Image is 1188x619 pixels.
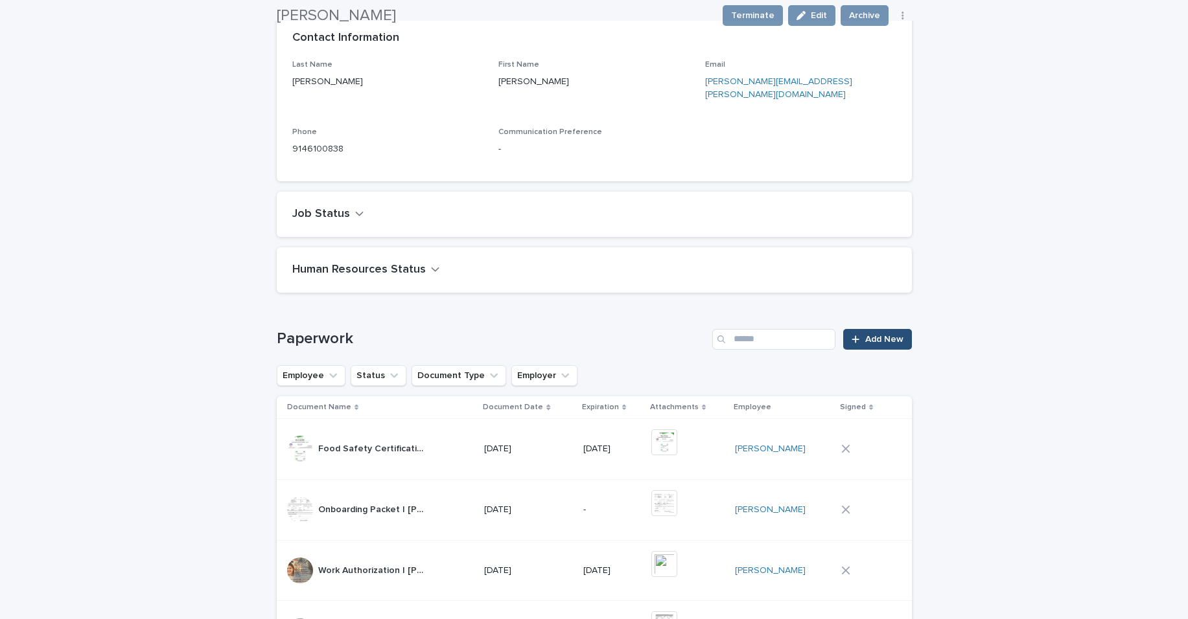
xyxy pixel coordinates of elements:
p: - [583,504,641,515]
p: Expiration [582,400,619,414]
button: Document Type [412,365,506,386]
a: [PERSON_NAME] [735,565,806,576]
button: Employee [277,365,345,386]
p: [DATE] [583,444,641,455]
button: Human Resources Status [292,263,440,277]
a: Add New [843,329,911,350]
p: Onboarding Packet | Gordon [318,502,429,515]
p: Food Safety Certification | Gordon [318,441,429,455]
span: Phone [292,128,317,136]
span: First Name [498,61,539,69]
button: Status [351,365,406,386]
p: Document Date [483,400,543,414]
span: Email [705,61,725,69]
p: [DATE] [484,444,572,455]
button: Edit [788,5,835,26]
h2: [PERSON_NAME] [277,6,396,25]
a: [PERSON_NAME] [735,504,806,515]
input: Search [712,329,835,350]
tr: Work Authorization | [PERSON_NAME]Work Authorization | [PERSON_NAME] [DATE][DATE][PERSON_NAME] [277,540,912,601]
p: - [498,142,690,156]
span: Add New [865,335,903,344]
p: Document Name [287,400,351,414]
button: Employer [511,365,577,386]
h2: Contact Information [292,31,399,45]
p: [DATE] [484,565,572,576]
span: Last Name [292,61,332,69]
h1: Paperwork [277,330,708,348]
p: Work Authorization | Gordon [318,563,429,576]
a: 9146100838 [292,144,344,153]
a: [PERSON_NAME][EMAIL_ADDRESS][PERSON_NAME][DOMAIN_NAME] [705,77,852,100]
span: Archive [849,9,880,22]
p: Employee [734,400,771,414]
p: [PERSON_NAME] [498,75,690,89]
p: Signed [840,400,866,414]
button: Archive [841,5,889,26]
h2: Job Status [292,207,350,221]
button: Terminate [723,5,783,26]
span: Communication Preference [498,128,602,136]
p: [DATE] [484,504,572,515]
tr: Food Safety Certification | [PERSON_NAME]Food Safety Certification | [PERSON_NAME] [DATE][DATE][P... [277,418,912,479]
p: Attachments [650,400,699,414]
button: Job Status [292,207,364,221]
h2: Human Resources Status [292,263,426,277]
p: [PERSON_NAME] [292,75,483,89]
tr: Onboarding Packet | [PERSON_NAME]Onboarding Packet | [PERSON_NAME] [DATE]-[PERSON_NAME] [277,479,912,540]
a: [PERSON_NAME] [735,444,806,455]
span: Edit [811,11,827,20]
p: [DATE] [583,565,641,576]
span: Terminate [731,9,775,22]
